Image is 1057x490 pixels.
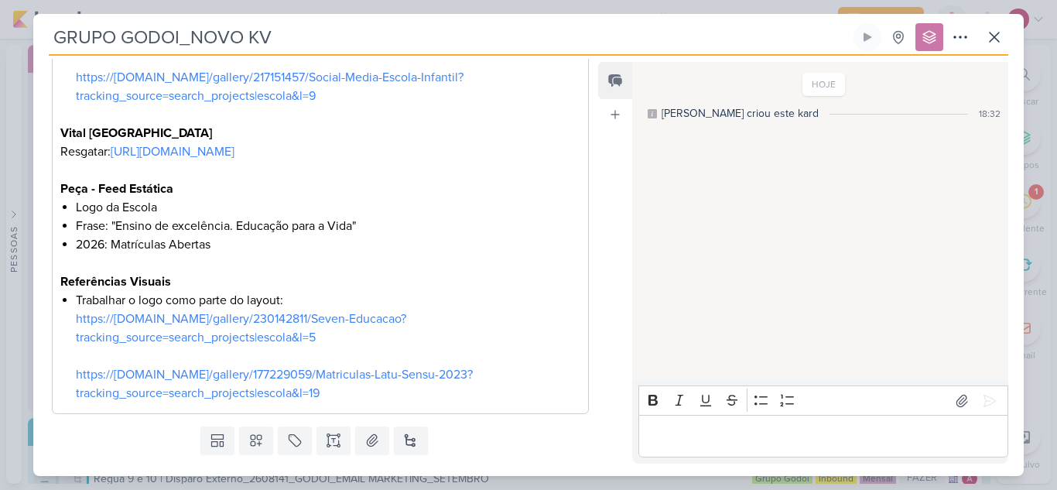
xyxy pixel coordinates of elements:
div: 18:32 [979,107,1001,121]
input: Kard Sem Título [49,23,850,51]
li: Frase: "Ensino de excelência. Educação para a Vida" [76,217,580,235]
a: https://[DOMAIN_NAME]/gallery/177229059/Matriculas-Latu-Sensu-2023?tracking_source=search_project... [76,367,473,401]
p: Resgatar: [60,142,580,161]
a: https://[DOMAIN_NAME]/gallery/230142811/Seven-Educacao?tracking_source=search_projects|escola&l=5 [76,311,406,345]
li: Logo da Escola [76,198,580,217]
strong: Peça - Feed Estática [60,181,173,197]
div: Editor toolbar [638,385,1008,416]
div: [PERSON_NAME] criou este kard [662,105,819,122]
li: 2026: Matrículas Abertas [76,235,580,254]
li: Trabalhar o logo como parte do layout: [76,291,580,403]
strong: Vital [GEOGRAPHIC_DATA] [60,125,212,141]
a: [URL][DOMAIN_NAME] [111,144,234,159]
a: https://[DOMAIN_NAME]/gallery/217151457/Social-Media-Escola-Infantil?tracking_source=search_proje... [76,70,464,104]
strong: Referências Visuais [60,274,171,290]
div: Ligar relógio [861,31,874,43]
div: Editor editing area: main [638,415,1008,457]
